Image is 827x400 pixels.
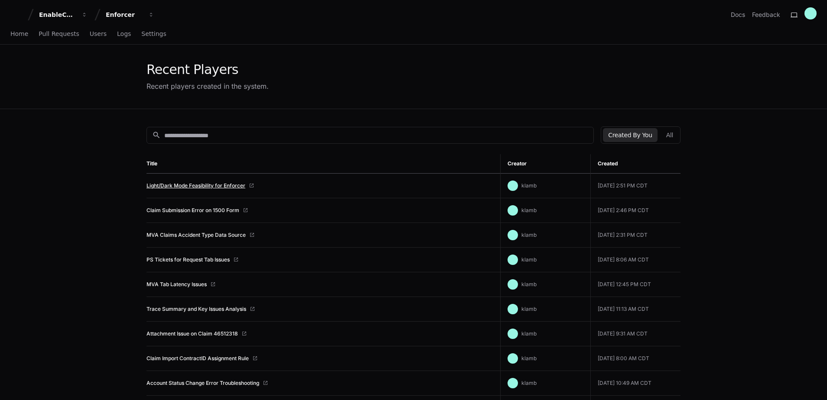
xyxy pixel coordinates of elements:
td: [DATE] 8:00 AM CDT [590,346,680,371]
span: klamb [521,182,537,189]
button: EnableComp [36,7,91,23]
td: [DATE] 12:45 PM CDT [590,272,680,297]
a: Pull Requests [39,24,79,44]
a: Claim Submission Error on 1500 Form [147,207,239,214]
a: Claim Import ContractID Assignment Rule [147,355,249,362]
span: klamb [521,232,537,238]
button: Created By You [603,128,657,142]
a: MVA Claims Accident Type Data Source [147,232,246,239]
button: All [661,128,678,142]
div: Recent Players [147,62,269,77]
span: klamb [521,256,537,263]
span: Home [10,31,28,36]
button: Enforcer [102,7,158,23]
td: [DATE] 2:31 PM CDT [590,223,680,248]
a: Home [10,24,28,44]
span: Users [90,31,107,36]
span: klamb [521,281,537,287]
span: Settings [141,31,166,36]
span: klamb [521,330,537,337]
div: Enforcer [106,10,143,19]
span: klamb [521,355,537,361]
td: [DATE] 2:51 PM CDT [590,174,680,198]
a: Settings [141,24,166,44]
th: Title [147,154,500,174]
span: klamb [521,380,537,386]
td: [DATE] 11:13 AM CDT [590,297,680,322]
a: Docs [731,10,745,19]
span: Logs [117,31,131,36]
td: [DATE] 10:49 AM CDT [590,371,680,396]
span: klamb [521,207,537,213]
a: PS Tickets for Request Tab Issues [147,256,230,263]
button: Feedback [752,10,780,19]
a: MVA Tab Latency Issues [147,281,207,288]
a: Logs [117,24,131,44]
mat-icon: search [152,131,161,139]
td: [DATE] 9:31 AM CDT [590,322,680,346]
a: Attachment Issue on Claim 46512318 [147,330,238,337]
div: Recent players created in the system. [147,81,269,91]
span: Pull Requests [39,31,79,36]
a: Users [90,24,107,44]
td: [DATE] 2:46 PM CDT [590,198,680,223]
a: Trace Summary and Key Issues Analysis [147,306,246,313]
a: Account Status Change Error Troubleshooting [147,380,259,387]
div: EnableComp [39,10,76,19]
td: [DATE] 8:06 AM CDT [590,248,680,272]
th: Created [590,154,680,174]
th: Creator [500,154,590,174]
a: Light/Dark Mode Feasibility for Enforcer [147,182,245,189]
span: klamb [521,306,537,312]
